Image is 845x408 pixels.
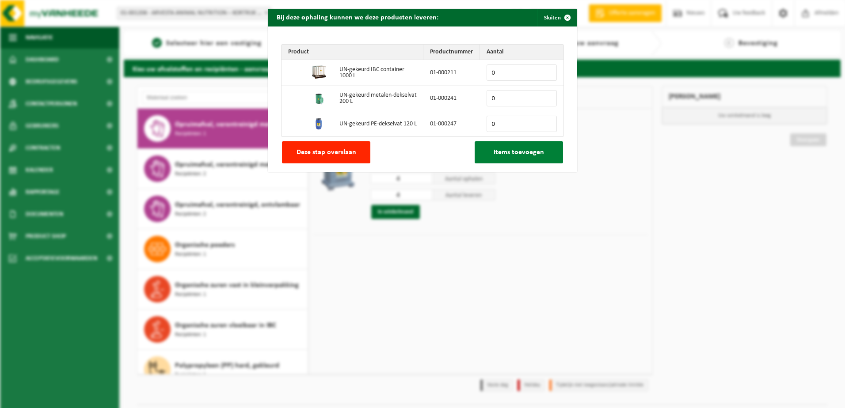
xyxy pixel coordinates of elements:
[297,149,356,156] span: Deze stap overslaan
[333,86,423,111] td: UN-gekeurd metalen-dekselvat 200 L
[282,141,370,163] button: Deze stap overslaan
[312,91,326,105] img: 01-000241
[480,45,563,60] th: Aantal
[312,116,326,130] img: 01-000247
[333,60,423,86] td: UN-gekeurd IBC container 1000 L
[312,65,326,79] img: 01-000211
[494,149,544,156] span: Items toevoegen
[423,86,480,111] td: 01-000241
[537,9,576,26] button: Sluiten
[268,9,447,26] h2: Bij deze ophaling kunnen we deze producten leveren:
[423,111,480,136] td: 01-000247
[333,111,423,136] td: UN-gekeurd PE-dekselvat 120 L
[423,60,480,86] td: 01-000211
[475,141,563,163] button: Items toevoegen
[282,45,423,60] th: Product
[423,45,480,60] th: Productnummer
